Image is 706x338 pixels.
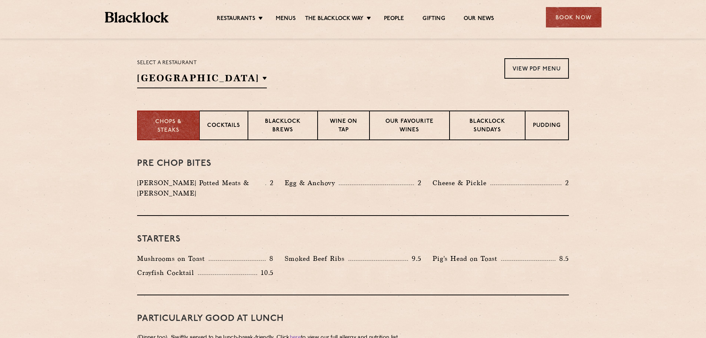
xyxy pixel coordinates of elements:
p: Our favourite wines [377,118,441,135]
a: The Blacklock Way [305,15,364,23]
a: Menus [276,15,296,23]
h2: [GEOGRAPHIC_DATA] [137,72,267,88]
p: 9.5 [408,254,421,263]
p: Blacklock Brews [256,118,310,135]
p: Chops & Steaks [145,118,192,135]
img: BL_Textured_Logo-footer-cropped.svg [105,12,169,23]
a: View PDF Menu [504,58,569,79]
p: [PERSON_NAME] Potted Meats & [PERSON_NAME] [137,178,265,198]
p: Blacklock Sundays [457,118,517,135]
p: Wine on Tap [325,118,362,135]
p: Cocktails [207,122,240,131]
p: Select a restaurant [137,58,267,68]
p: Pig's Head on Toast [432,253,501,264]
p: Pudding [533,122,561,131]
p: Smoked Beef Ribs [285,253,348,264]
p: 8.5 [556,254,569,263]
p: 10.5 [257,268,274,278]
h3: PARTICULARLY GOOD AT LUNCH [137,314,569,324]
p: 8 [266,254,274,263]
h3: Starters [137,234,569,244]
p: Mushrooms on Toast [137,253,209,264]
p: 2 [266,178,274,188]
p: 2 [561,178,569,188]
p: Egg & Anchovy [285,178,339,188]
p: Cheese & Pickle [432,178,490,188]
a: Gifting [422,15,445,23]
p: 2 [414,178,421,188]
a: People [384,15,404,23]
p: Crayfish Cocktail [137,268,198,278]
div: Book Now [546,7,601,27]
h3: Pre Chop Bites [137,159,569,168]
a: Restaurants [217,15,255,23]
a: Our News [464,15,494,23]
